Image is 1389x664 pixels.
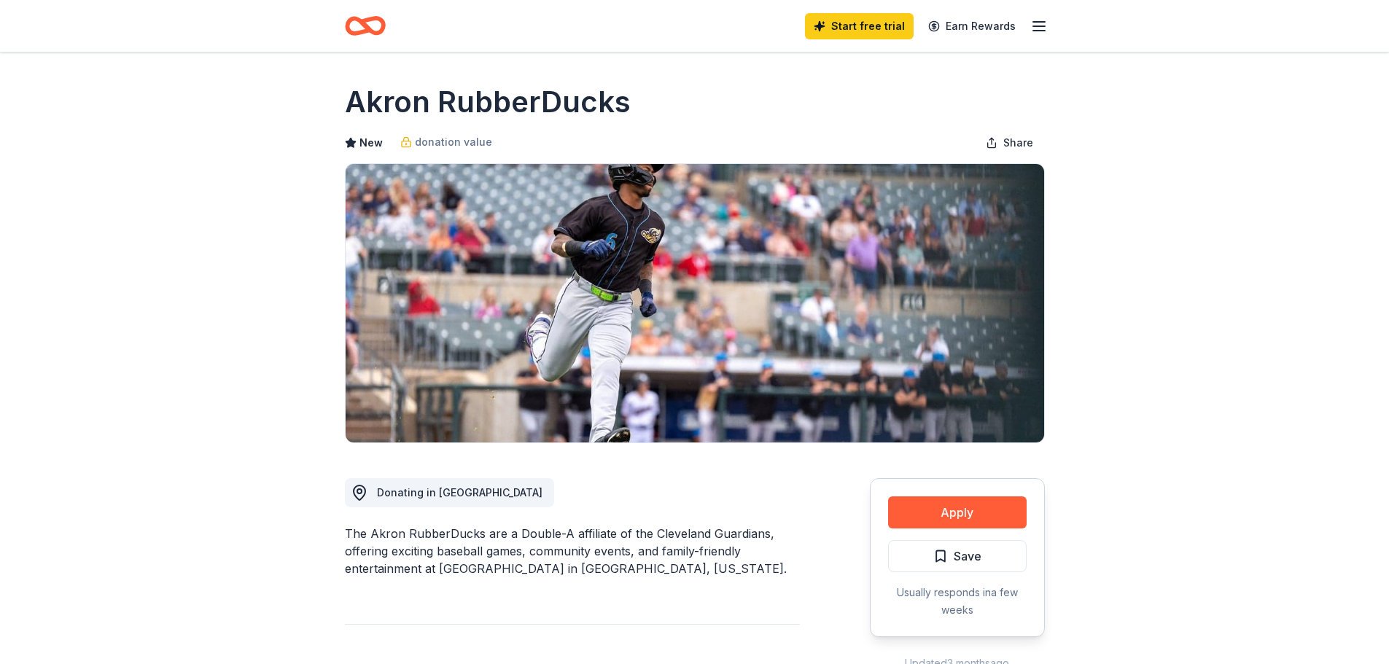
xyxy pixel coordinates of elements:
[888,540,1027,572] button: Save
[919,13,1024,39] a: Earn Rewards
[345,525,800,577] div: The Akron RubberDucks are a Double-A affiliate of the Cleveland Guardians, offering exciting base...
[345,9,386,43] a: Home
[377,486,542,499] span: Donating in [GEOGRAPHIC_DATA]
[400,133,492,151] a: donation value
[888,496,1027,528] button: Apply
[954,547,981,566] span: Save
[345,82,631,122] h1: Akron RubberDucks
[805,13,914,39] a: Start free trial
[974,128,1045,157] button: Share
[346,164,1044,442] img: Image for Akron RubberDucks
[888,584,1027,619] div: Usually responds in a few weeks
[359,134,383,152] span: New
[415,133,492,151] span: donation value
[1003,134,1033,152] span: Share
